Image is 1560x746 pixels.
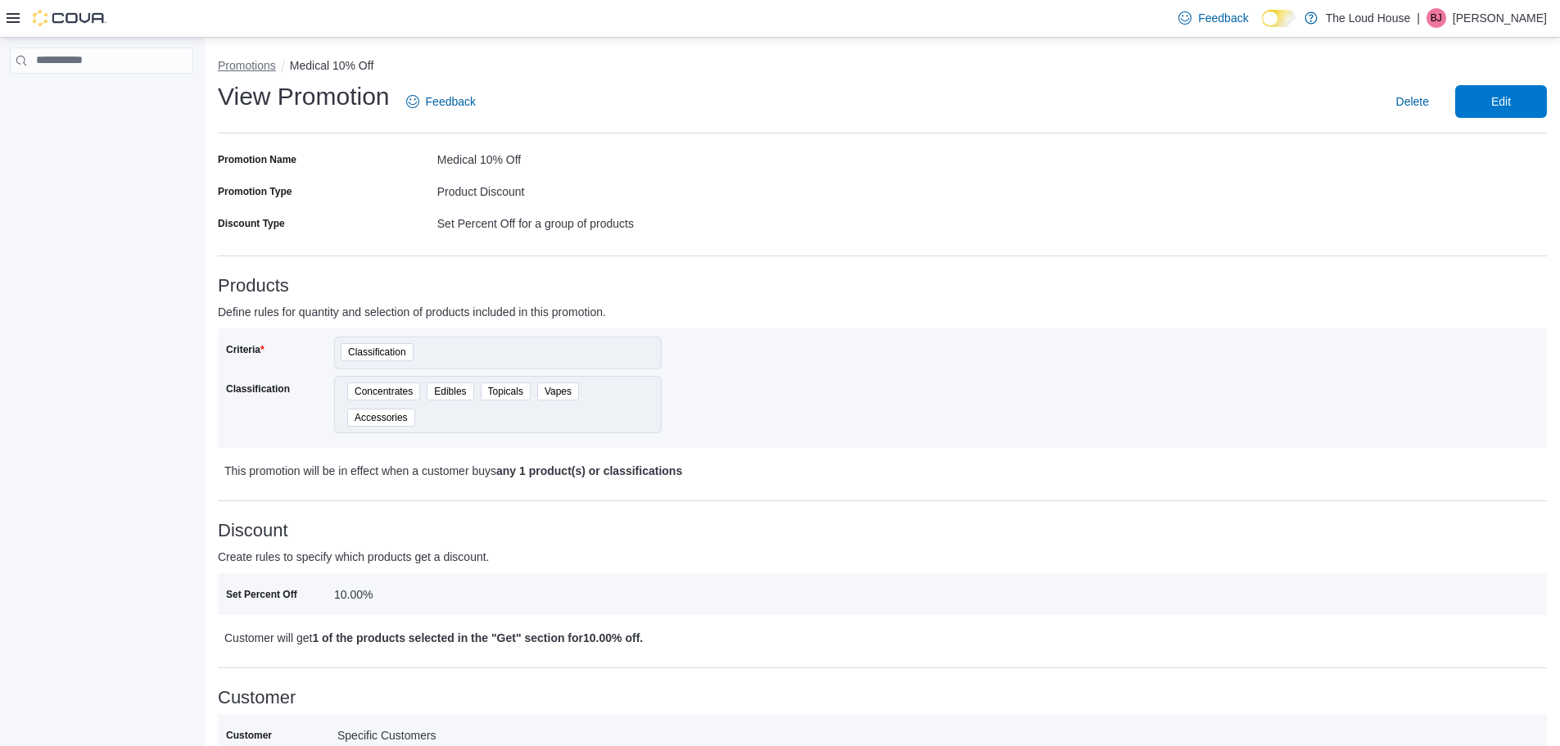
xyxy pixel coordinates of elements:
div: 10.00% [334,581,554,601]
span: Topicals [481,382,531,400]
h1: View Promotion [218,80,390,113]
label: Promotion Name [218,153,296,166]
p: Customer will get [224,628,1211,648]
label: Discount Type [218,217,285,230]
p: Define rules for quantity and selection of products included in this promotion. [218,302,1214,322]
span: Vapes [537,382,579,400]
h3: Customer [218,688,1547,708]
h3: Discount [218,521,1547,540]
span: Accessories [355,409,408,426]
span: Delete [1396,93,1429,110]
label: Criteria [226,343,265,356]
p: Create rules to specify which products get a discount. [218,547,1214,567]
div: Product Discount [437,179,883,198]
span: Concentrates [347,382,420,400]
nav: Complex example [10,77,193,116]
a: Feedback [400,85,482,118]
div: Specific Customers [337,722,550,742]
label: Customer [226,729,272,742]
label: Set Percent Off [226,588,297,601]
button: Medical 10% Off [290,59,373,72]
span: BJ [1431,8,1442,28]
label: Classification [226,382,290,396]
div: Medical 10% Off [437,147,883,166]
span: Edibles [427,382,473,400]
b: any 1 product(s) or classifications [496,464,682,477]
span: Concentrates [355,383,413,400]
span: Topicals [488,383,523,400]
p: | [1417,8,1420,28]
nav: An example of EuiBreadcrumbs [218,57,1547,77]
span: Classification [348,344,406,360]
button: Promotions [218,59,276,72]
span: Classification [341,343,414,361]
span: Feedback [1198,10,1248,26]
input: Dark Mode [1262,10,1296,27]
p: The Loud House [1326,8,1411,28]
label: Promotion Type [218,185,292,198]
p: This promotion will be in effect when a customer buys [224,461,1211,481]
span: Edibles [434,383,466,400]
span: Dark Mode [1262,27,1263,28]
span: Accessories [347,409,415,427]
a: Feedback [1172,2,1255,34]
div: Set Percent Off for a group of products [437,210,883,230]
div: Brooke Jones [1427,8,1446,28]
img: Cova [33,10,106,26]
button: Edit [1455,85,1547,118]
h3: Products [218,276,1547,296]
button: Delete [1390,85,1436,118]
span: Edit [1491,93,1511,110]
b: 1 of the products selected in the "Get" section for 10.00% off . [312,631,643,644]
span: Vapes [545,383,572,400]
p: [PERSON_NAME] [1453,8,1547,28]
span: Feedback [426,93,476,110]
